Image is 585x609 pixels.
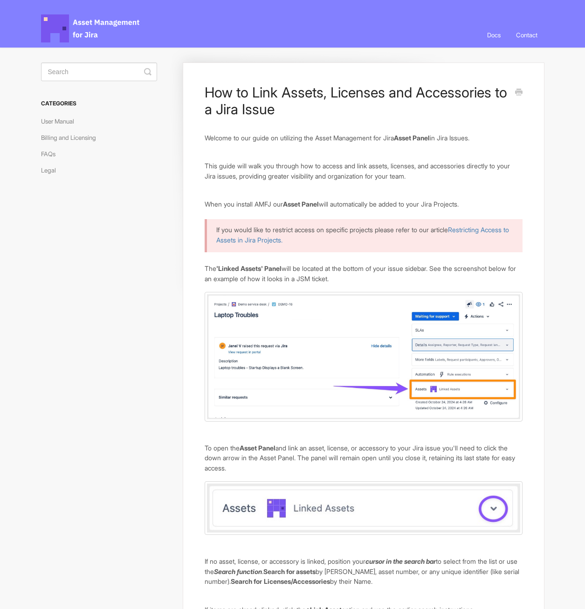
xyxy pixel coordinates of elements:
[264,577,330,585] b: Licenses/Accessories
[480,22,508,48] a: Docs
[41,114,81,129] a: User Manual
[205,133,522,143] p: Welcome to our guide on utilizing the Asset Management for Jira in Jira Issues.
[41,62,157,81] input: Search
[394,134,430,142] b: Asset Panel
[205,443,522,473] p: To open the and link an asset, license, or accessory to your Jira issue you'll need to click the ...
[216,225,510,245] p: If you would like to restrict access on specific projects please refer to our article
[41,130,103,145] a: Billing and Licensing
[231,577,262,585] b: Search for
[205,292,522,422] img: file-UkebRmGLzD.jpg
[205,84,508,118] h1: How to Link Assets, Licenses and Accessories to a Jira Issue
[240,444,275,452] b: Asset Panel
[509,22,544,48] a: Contact
[41,14,141,42] span: Asset Management for Jira Docs
[41,146,62,161] a: FAQs
[263,567,316,575] b: Search for assets
[214,567,262,575] b: Search function
[205,481,522,535] img: file-MVbgH9zo4w.jpg
[205,556,522,587] p: If no asset, license, or accessory is linked, position your to select from the list or use the . ...
[205,161,522,181] p: This guide will walk you through how to access and link assets, licenses, and accessories directl...
[515,88,523,98] a: Print this Article
[283,200,319,208] b: Asset Panel
[365,557,436,565] b: cursor in the search bar
[205,199,522,209] p: When you install AMFJ our will automatically be added to your Jira Projects.
[216,264,239,272] b: 'Linked
[41,163,63,178] a: Legal
[41,95,157,112] h3: Categories
[205,263,522,284] p: The will be located at the bottom of your issue sidebar. See the screenshot below for an example ...
[216,226,509,244] a: Restricting Access to Assets in Jira Projects.
[241,264,282,272] b: Assets' Panel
